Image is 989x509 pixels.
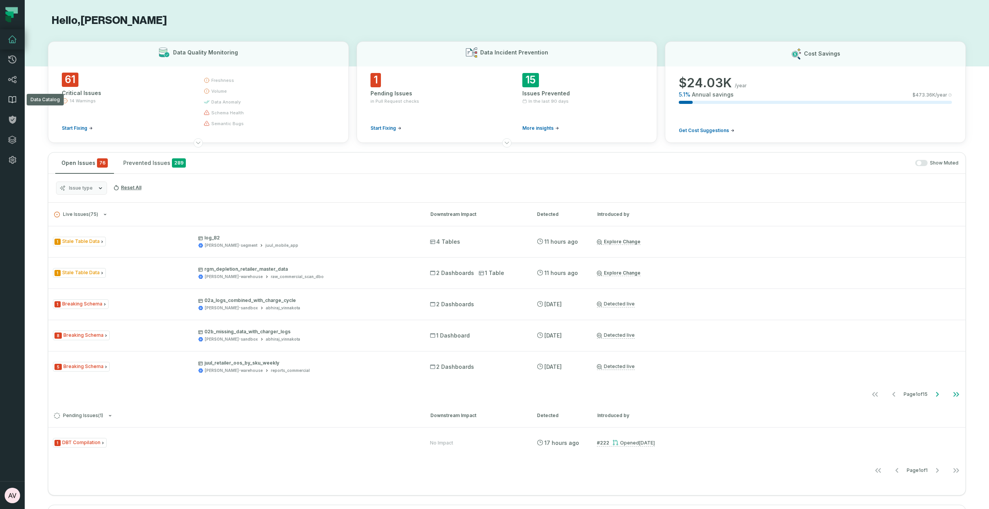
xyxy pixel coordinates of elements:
span: Issue Type [53,237,106,246]
a: Explore Change [597,239,641,245]
div: juul-warehouse [205,274,263,280]
button: Go to next page [928,463,947,478]
span: 5.1 % [679,91,690,98]
span: More insights [522,125,554,131]
div: raw_commercial_scan_dbo [271,274,324,280]
a: Start Fixing [62,125,93,131]
span: Severity [54,239,61,245]
button: Go to previous page [888,463,906,478]
span: /year [735,83,747,89]
h3: Data Quality Monitoring [173,49,238,56]
div: juul-warehouse [205,368,263,373]
a: Get Cost Suggestions [679,127,734,134]
button: Open Issues [55,153,114,173]
button: Pending Issues(1) [54,413,416,419]
relative-time: Sep 9, 2025, 6:02 PM EDT [544,439,579,446]
span: 1 Table [479,269,504,277]
p: rgm_depletion_retailer_master_data [198,266,416,272]
span: Start Fixing [370,125,396,131]
span: 1 [370,73,381,87]
relative-time: Sep 7, 2025, 9:03 PM EDT [544,332,562,339]
span: data anomaly [211,99,241,105]
span: Severity [54,270,61,276]
span: Issue Type [53,268,106,278]
div: juul-sandbox [205,336,258,342]
span: $ 24.03K [679,75,732,91]
span: Issue Type [53,331,110,340]
button: Go to first page [869,463,887,478]
relative-time: Sep 10, 2025, 12:01 AM EDT [544,270,578,276]
button: Prevented Issues [117,153,192,173]
div: abhiraj_vinnakota [266,305,300,311]
span: Severity [54,440,61,446]
button: Data Incident Prevention1Pending Issuesin Pull Request checksStart Fixing15Issues PreventedIn the... [357,41,658,143]
img: avatar of Abhiraj Vinnakota [5,488,20,503]
span: Live Issues ( 75 ) [54,212,98,217]
div: juul-segment [205,243,257,248]
span: Severity [54,301,61,307]
a: Detected live [597,363,635,370]
relative-time: Sep 7, 2025, 9:03 PM EDT [544,301,562,307]
span: $ 473.36K /year [913,92,947,98]
relative-time: Aug 26, 2025, 3:41 PM EDT [639,440,655,446]
span: Pending Issues ( 1 ) [54,413,103,419]
div: No Impact [430,440,453,446]
span: 2 Dashboards [430,363,474,371]
div: Downstream Impact [430,412,523,419]
button: Cost Savings$24.03K/year5.1%Annual savings$473.36K/yearGet Cost Suggestions [665,41,966,143]
button: Live Issues(75) [54,212,416,217]
div: reports_commercial [271,368,310,373]
span: 1 Dashboard [430,332,470,339]
a: Detected live [597,332,635,339]
button: Go to next page [928,387,947,402]
ul: Page 1 of 1 [869,463,965,478]
span: 2 Dashboards [430,300,474,308]
span: Issue type [69,185,93,191]
span: 61 [62,73,78,87]
span: semantic bugs [211,120,244,127]
a: More insights [522,125,559,131]
a: Explore Change [597,270,641,276]
div: juul_mobile_app [265,243,298,248]
button: Data Quality Monitoring61Critical Issues14 WarningsStart Fixingfreshnessvolumedata anomalyschema ... [48,41,349,143]
div: Pending Issues(1) [48,427,965,480]
span: Issue Type [53,438,107,448]
div: Opened [612,440,655,446]
div: Live Issues(75) [48,226,965,404]
span: In the last 90 days [528,98,569,104]
div: Critical Issues [62,89,190,97]
p: juul_retailer_oos_by_sku_weekly [198,360,416,366]
a: Start Fixing [370,125,401,131]
p: 02b_missing_data_with_charger_logs [198,329,416,335]
span: Start Fixing [62,125,87,131]
p: log_82 [198,235,416,241]
span: Severity [54,333,62,339]
span: 4 Tables [430,238,460,246]
h1: Hello, [PERSON_NAME] [48,14,966,27]
button: Reset All [110,182,144,194]
div: Data Catalog [27,94,64,105]
span: Issue Type [53,299,109,309]
div: Downstream Impact [430,211,523,218]
span: 289 [172,158,186,168]
span: schema health [211,110,244,116]
button: Issue type [56,182,107,195]
div: Issues Prevented [522,90,643,97]
span: in Pull Request checks [370,98,419,104]
span: critical issues and errors combined [97,158,108,168]
div: Show Muted [195,160,958,166]
span: Severity [54,364,62,370]
div: juul-sandbox [205,305,258,311]
span: volume [211,88,227,94]
span: Get Cost Suggestions [679,127,729,134]
div: Introduced by [597,211,667,218]
div: Pending Issues [370,90,491,97]
div: Detected [537,412,583,419]
span: 15 [522,73,539,87]
a: Detected live [597,301,635,307]
div: abhiraj_vinnakota [266,336,300,342]
nav: pagination [48,463,965,478]
a: #222Opened[DATE] 3:41:53 PM [597,439,655,446]
h3: Data Incident Prevention [480,49,548,56]
span: Annual savings [692,91,734,98]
